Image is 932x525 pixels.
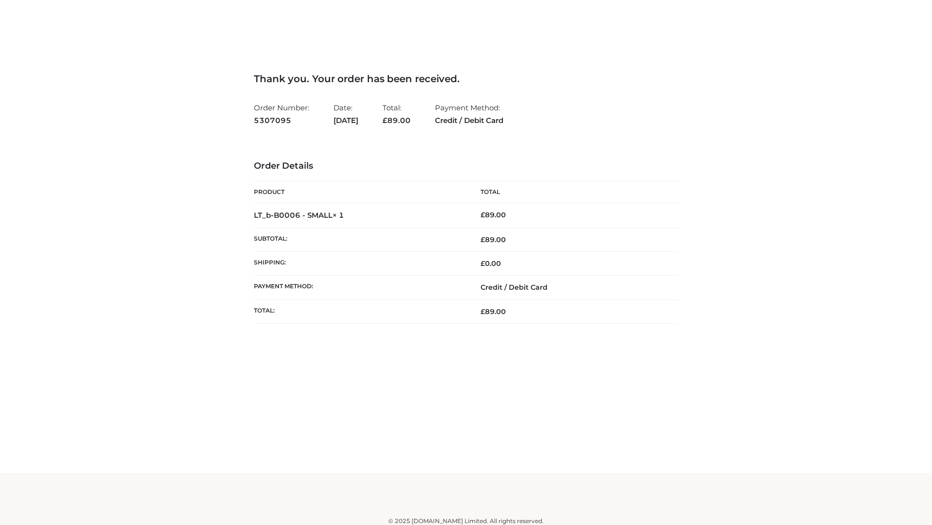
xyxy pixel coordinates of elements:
strong: 5307095 [254,114,309,127]
th: Product [254,181,466,203]
td: Credit / Debit Card [466,276,678,299]
th: Total: [254,299,466,323]
span: 89.00 [481,235,506,244]
th: Subtotal: [254,227,466,251]
bdi: 0.00 [481,259,501,268]
span: £ [481,307,485,316]
strong: × 1 [333,210,344,220]
span: £ [481,235,485,244]
span: £ [481,210,485,219]
th: Payment method: [254,276,466,299]
li: Payment Method: [435,99,503,129]
li: Date: [333,99,358,129]
th: Shipping: [254,252,466,276]
li: Total: [383,99,411,129]
strong: [DATE] [333,114,358,127]
bdi: 89.00 [481,210,506,219]
h3: Order Details [254,161,678,172]
strong: Credit / Debit Card [435,114,503,127]
span: £ [481,259,485,268]
h3: Thank you. Your order has been received. [254,73,678,85]
span: 89.00 [481,307,506,316]
th: Total [466,181,678,203]
span: £ [383,116,387,125]
strong: LT_b-B0006 - SMALL [254,210,344,220]
li: Order Number: [254,99,309,129]
span: 89.00 [383,116,411,125]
